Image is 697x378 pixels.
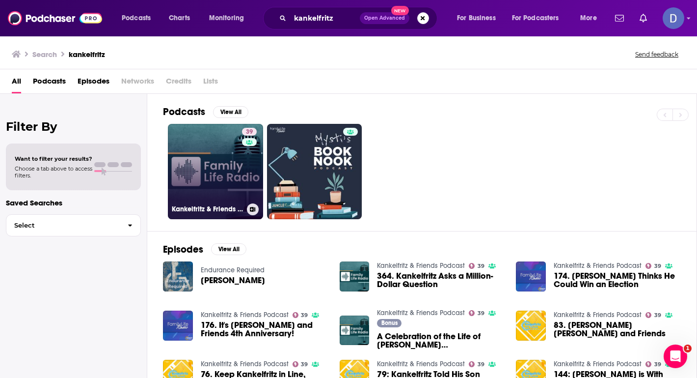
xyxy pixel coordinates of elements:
[242,128,257,136] a: 39
[201,311,289,319] a: Kankelfritz & Friends Podcast
[78,73,109,93] a: Episodes
[162,10,196,26] a: Charts
[163,311,193,341] img: 176. It's Kankelfritz and Friends 4th Anniversary!
[15,165,92,179] span: Choose a tab above to access filters.
[554,272,681,289] a: 174. Kankelfritz Thinks He Could Win an Election
[32,50,57,59] h3: Search
[611,10,628,27] a: Show notifications dropdown
[301,313,308,318] span: 39
[506,10,573,26] button: open menu
[469,263,484,269] a: 39
[201,276,265,285] a: Mike Kankelfritz
[211,243,246,255] button: View All
[554,272,681,289] span: 174. [PERSON_NAME] Thinks He Could Win an Election
[6,198,141,207] p: Saved Searches
[554,262,642,270] a: Kankelfritz & Friends Podcast
[377,272,504,289] a: 364. Kankelfritz Asks a Million-Dollar Question
[169,11,190,25] span: Charts
[6,214,141,236] button: Select
[69,50,105,59] h3: kankelfritz
[663,7,684,29] span: Logged in as dianawurster
[377,262,465,270] a: Kankelfritz & Friends Podcast
[632,50,681,58] button: Send feedback
[246,127,253,137] span: 39
[469,310,484,316] a: 39
[33,73,66,93] a: Podcasts
[516,262,546,291] img: 174. Kankelfritz Thinks He Could Win an Election
[364,16,405,21] span: Open Advanced
[201,321,328,338] span: 176. It's [PERSON_NAME] and Friends 4th Anniversary!
[8,9,102,28] img: Podchaser - Follow, Share and Rate Podcasts
[377,332,504,349] span: A Celebration of the Life of [PERSON_NAME] [PERSON_NAME]
[654,313,661,318] span: 39
[554,321,681,338] span: 83. [PERSON_NAME] [PERSON_NAME] and Friends
[15,155,92,162] span: Want to filter your results?
[636,10,651,27] a: Show notifications dropdown
[201,321,328,338] a: 176. It's Kankelfritz and Friends 4th Anniversary!
[12,73,21,93] a: All
[163,106,205,118] h2: Podcasts
[469,361,484,367] a: 39
[340,316,370,346] img: A Celebration of the Life of Abby Grace Kankelfritz
[664,345,687,368] iframe: Intercom live chat
[554,321,681,338] a: 83. Luke Smallbone Joins Kankelfritz and Friends
[6,119,141,134] h2: Filter By
[163,243,203,256] h2: Episodes
[202,10,257,26] button: open menu
[121,73,154,93] span: Networks
[166,73,191,93] span: Credits
[290,10,360,26] input: Search podcasts, credits, & more...
[645,263,661,269] a: 39
[645,312,661,318] a: 39
[201,360,289,368] a: Kankelfritz & Friends Podcast
[163,262,193,291] img: Mike Kankelfritz
[554,360,642,368] a: Kankelfritz & Friends Podcast
[301,362,308,367] span: 39
[272,7,447,29] div: Search podcasts, credits, & more...
[213,106,248,118] button: View All
[450,10,508,26] button: open menu
[381,320,398,326] span: Bonus
[115,10,163,26] button: open menu
[663,7,684,29] button: Show profile menu
[654,362,661,367] span: 39
[6,222,120,229] span: Select
[360,12,409,24] button: Open AdvancedNew
[168,124,263,219] a: 39Kankelfritz & Friends Podcast
[163,243,246,256] a: EpisodesView All
[684,345,692,352] span: 1
[391,6,409,15] span: New
[663,7,684,29] img: User Profile
[122,11,151,25] span: Podcasts
[654,264,661,268] span: 39
[293,361,308,367] a: 39
[172,205,243,213] h3: Kankelfritz & Friends Podcast
[377,360,465,368] a: Kankelfritz & Friends Podcast
[478,264,484,268] span: 39
[377,332,504,349] a: A Celebration of the Life of Abby Grace Kankelfritz
[203,73,218,93] span: Lists
[580,11,597,25] span: More
[512,11,559,25] span: For Podcasters
[478,311,484,316] span: 39
[163,106,248,118] a: PodcastsView All
[377,309,465,317] a: Kankelfritz & Friends Podcast
[201,266,265,274] a: Endurance Required
[478,362,484,367] span: 39
[573,10,609,26] button: open menu
[293,312,308,318] a: 39
[457,11,496,25] span: For Business
[516,311,546,341] img: 83. Luke Smallbone Joins Kankelfritz and Friends
[340,262,370,291] img: 364. Kankelfritz Asks a Million-Dollar Question
[201,276,265,285] span: [PERSON_NAME]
